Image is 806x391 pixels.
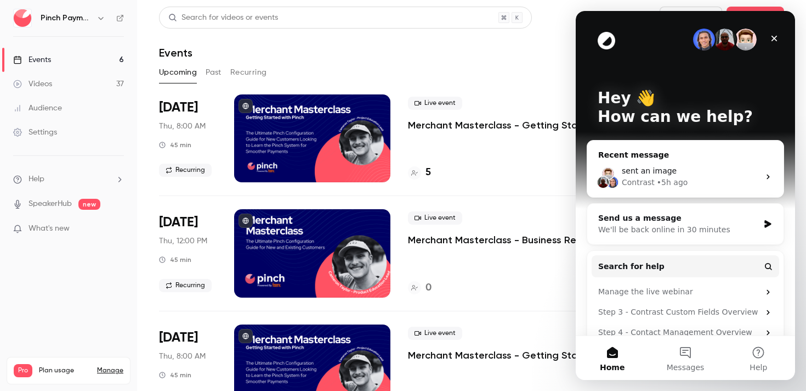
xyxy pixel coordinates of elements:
[159,329,198,347] span: [DATE]
[576,11,795,380] iframe: Intercom live chat
[97,366,123,375] a: Manage
[408,349,622,362] a: Merchant Masterclass - Getting Started with Pinch
[159,209,217,297] div: Sep 4 Thu, 12:00 PM (Australia/Brisbane)
[13,174,124,185] li: help-dropdown-opener
[159,141,191,149] div: 45 min
[13,127,57,138] div: Settings
[159,214,198,231] span: [DATE]
[408,233,622,247] a: Merchant Masterclass - Business Readiness Edition
[168,12,278,24] div: Search for videos or events
[29,223,70,234] span: What's new
[408,211,462,225] span: Live event
[726,7,784,29] button: Schedule
[425,281,432,295] h4: 0
[159,164,212,177] span: Recurring
[78,199,100,210] span: new
[159,121,206,132] span: Thu, 8:00 AM
[660,7,722,29] button: New video
[13,54,51,65] div: Events
[159,255,191,264] div: 45 min
[13,103,62,114] div: Audience
[408,327,462,340] span: Live event
[29,174,44,185] span: Help
[41,13,92,24] h6: Pinch Payments
[425,165,431,180] h4: 5
[159,46,192,59] h1: Events
[159,279,212,292] span: Recurring
[111,224,124,234] iframe: Noticeable Trigger
[13,79,52,90] div: Videos
[29,198,72,210] a: SpeakerHub
[14,364,32,377] span: Pro
[230,64,267,81] button: Recurring
[159,236,207,247] span: Thu, 12:00 PM
[408,97,462,110] span: Live event
[14,9,31,27] img: Pinch Payments
[159,351,206,362] span: Thu, 8:00 AM
[159,99,198,116] span: [DATE]
[408,281,432,295] a: 0
[206,64,222,81] button: Past
[408,119,622,132] a: Merchant Masterclass - Getting Started with Pinch
[159,94,217,182] div: Aug 21 Thu, 8:00 AM (Australia/Brisbane)
[159,64,197,81] button: Upcoming
[39,366,90,375] span: Plan usage
[408,165,431,180] a: 5
[159,371,191,379] div: 45 min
